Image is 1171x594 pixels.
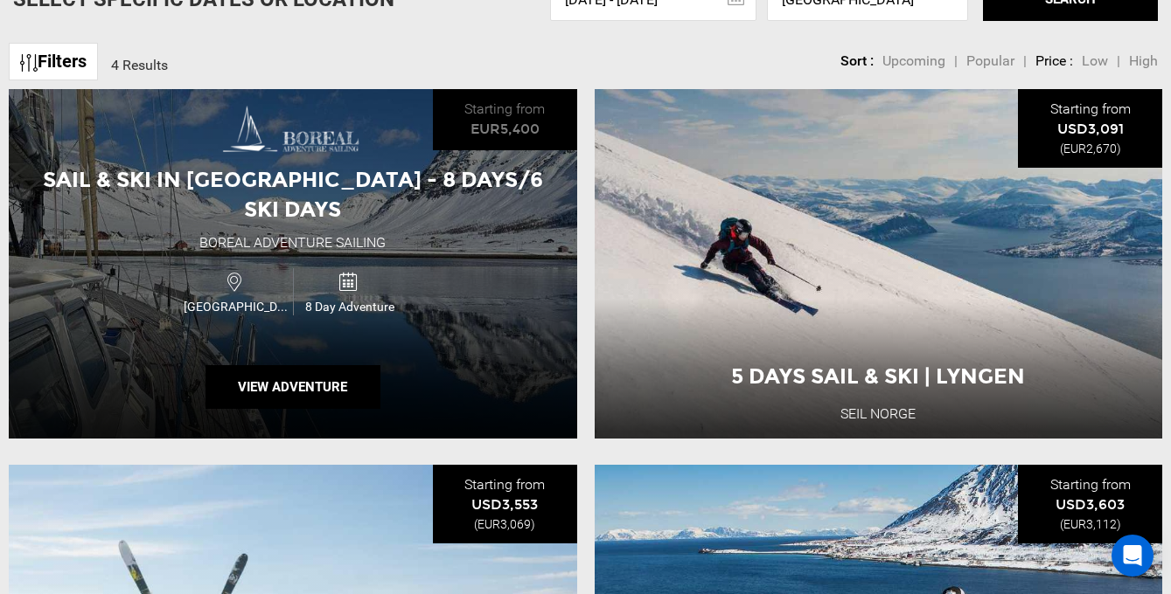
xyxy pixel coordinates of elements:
[1129,52,1158,69] span: High
[966,52,1014,69] span: Popular
[1023,52,1027,72] li: |
[954,52,958,72] li: |
[1082,52,1108,69] span: Low
[840,52,874,72] li: Sort :
[9,43,98,80] a: Filters
[1035,52,1073,72] li: Price :
[199,233,386,253] div: Boreal Adventure Sailing
[20,54,38,72] img: btn-icon.svg
[294,298,407,315] span: 8 Day Adventure
[223,106,363,156] img: images
[1112,535,1154,577] div: Open Intercom Messenger
[882,52,945,69] span: Upcoming
[206,365,380,409] button: View Adventure
[1117,52,1120,72] li: |
[179,298,293,315] span: [GEOGRAPHIC_DATA]
[43,167,543,222] span: Sail & Ski in [GEOGRAPHIC_DATA] - 8 Days/6 Ski Days
[111,57,168,73] span: 4 Results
